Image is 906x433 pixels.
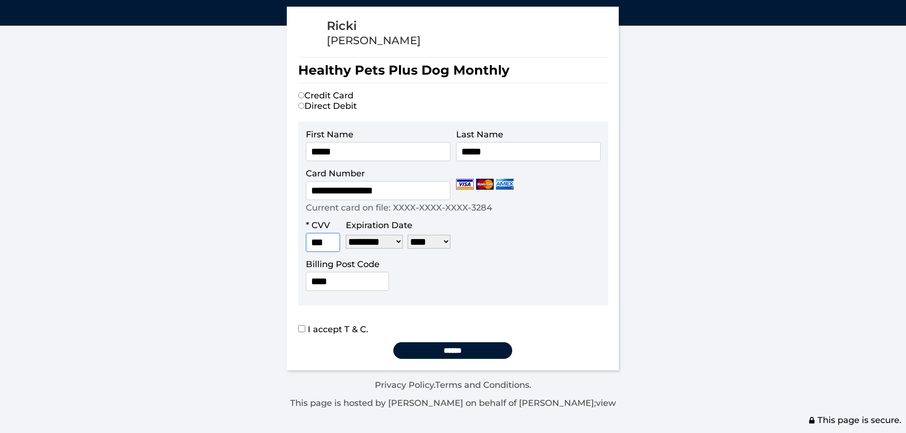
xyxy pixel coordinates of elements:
[476,179,494,190] img: Mastercard
[435,380,529,390] a: Terms and Conditions
[496,179,514,190] img: Amex
[298,324,368,335] label: I accept T & C.
[346,220,412,231] label: Expiration Date
[287,398,620,419] p: This page is hosted by [PERSON_NAME] on behalf of [PERSON_NAME]; Maxio LLC
[306,202,492,213] p: Current card on file: XXXX-XXXX-XXXX-3284
[808,415,901,425] span: This page is secure.
[306,129,353,140] label: First Name
[456,129,503,140] label: Last Name
[327,18,421,34] div: Ricki
[298,325,305,332] input: I accept T & C.
[327,34,421,48] div: [PERSON_NAME]
[287,380,620,419] div: . .
[298,57,607,83] h1: Healthy Pets Plus Dog Monthly
[375,380,434,390] a: Privacy Policy
[306,259,380,269] label: Billing Post Code
[298,92,304,98] input: Credit Card
[298,103,304,109] input: Direct Debit
[456,179,474,190] img: Visa
[306,168,365,179] label: Card Number
[298,101,357,111] label: Direct Debit
[298,90,353,101] label: Credit Card
[306,220,330,231] label: * CVV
